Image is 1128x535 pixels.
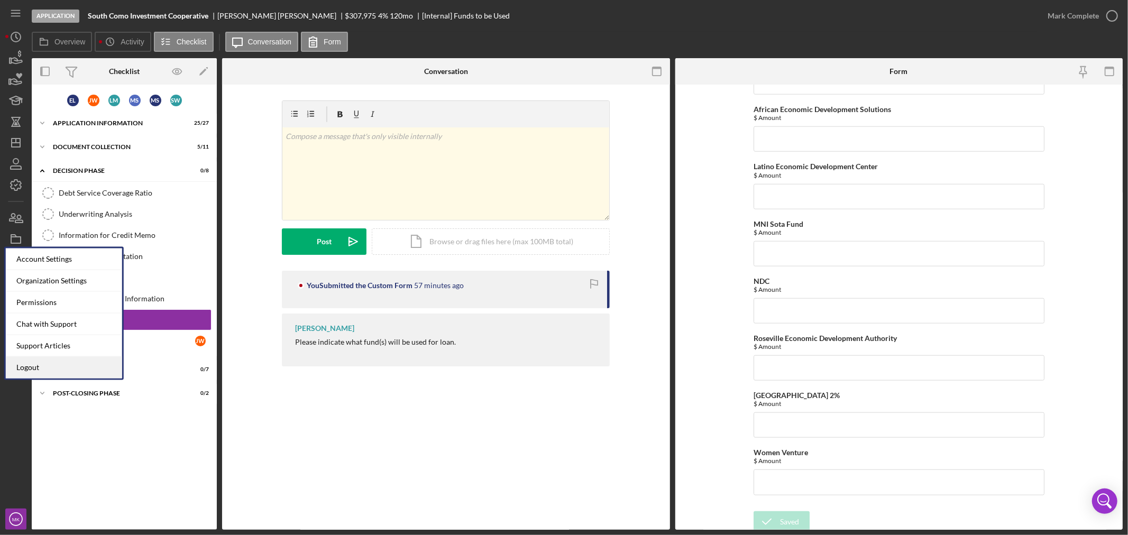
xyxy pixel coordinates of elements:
label: Form [324,38,341,46]
div: Debt Service Coverage Ratio [59,189,211,197]
span: $307,975 [345,11,377,20]
text: MK [12,516,20,522]
div: S W [170,95,182,106]
button: Post [282,228,366,255]
div: $ Amount [754,114,1044,122]
b: South Como Investment Cooperative [88,12,208,20]
a: Support Articles [6,335,122,357]
div: You Submitted the Custom Form [307,281,412,290]
label: Conversation [248,38,292,46]
div: Underwriting Analysis [59,210,211,218]
div: $ Amount [754,228,1044,236]
div: [PERSON_NAME] [295,324,354,333]
div: Funds to be Used [59,316,211,324]
div: L M [108,95,120,106]
div: [PERSON_NAME] [PERSON_NAME] [217,12,345,20]
div: Document Collection [53,144,182,150]
label: [GEOGRAPHIC_DATA] 2% [754,391,840,400]
div: $ Amount [754,343,1044,350]
div: Post-Closing Phase [53,390,182,396]
button: Checklist [154,32,214,52]
label: African Economic Development Solutions [754,105,891,114]
button: Overview [32,32,92,52]
div: Form [890,67,908,76]
label: Checklist [177,38,207,46]
button: Saved [754,511,810,532]
div: E L [67,95,79,106]
div: 0 / 8 [190,168,209,174]
button: Activity [95,32,151,52]
div: Approval Documentation [59,252,211,261]
a: Committee Results [37,267,212,288]
button: Form [301,32,348,52]
div: Information for Credit Memo [59,231,211,239]
div: Closing Documents Information [59,294,211,303]
a: Closing Documents Information [37,288,212,309]
div: Account Settings [6,248,122,270]
div: Conversation [424,67,468,76]
div: 25 / 27 [190,120,209,126]
div: Please indicate what fund(s) will be used for loan. [295,338,456,346]
div: $ Amount [754,285,1044,293]
a: Logout [6,357,122,379]
div: Decision Phase [53,168,182,174]
div: $ Amount [754,400,1044,408]
div: Application [32,10,79,23]
div: $ Amount [754,171,1044,179]
div: Post [317,228,332,255]
label: Overview [54,38,85,46]
div: 120 mo [390,12,413,20]
a: DecisionJW [37,330,212,352]
div: Open Intercom Messenger [1092,488,1117,514]
time: 2025-10-14 20:53 [414,281,464,290]
label: MNI Sota Fund [754,219,803,228]
div: J W [88,95,99,106]
div: $ Amount [754,457,1044,465]
div: 0 / 7 [190,366,209,373]
div: Saved [780,511,799,532]
label: Women Venture [754,448,808,457]
div: 4 % [378,12,388,20]
div: Committee Results [59,273,211,282]
div: Mark Complete [1048,5,1099,26]
label: Latino Economic Development Center [754,162,878,171]
label: Roseville Economic Development Authority [754,334,897,343]
div: Application Information [53,120,182,126]
div: Chat with Support [6,313,122,335]
a: Funds to be Used [37,309,212,330]
div: Checklist [109,67,140,76]
a: Information for Credit Memo [37,225,212,246]
button: Mark Complete [1037,5,1123,26]
a: Underwriting Analysis [37,204,212,225]
a: Approval Documentation [37,246,212,267]
a: Debt Service Coverage Ratio [37,182,212,204]
div: J W [195,336,206,346]
div: [Internal] Funds to be Used [422,12,510,20]
div: 5 / 11 [190,144,209,150]
div: Permissions [6,292,122,313]
label: NDC [754,276,769,285]
button: MK [5,509,26,530]
div: M S [150,95,161,106]
label: Activity [121,38,144,46]
div: 0 / 2 [190,390,209,396]
div: Organization Settings [6,270,122,292]
div: Decision [59,337,195,345]
div: M S [129,95,141,106]
button: Conversation [225,32,299,52]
